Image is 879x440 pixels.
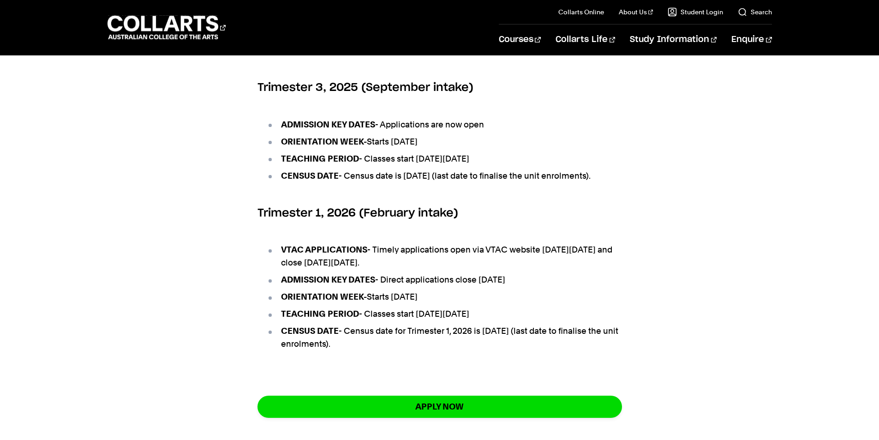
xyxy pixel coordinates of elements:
[267,307,622,320] li: - Classes start [DATE][DATE]
[281,245,367,254] strong: VTAC APPLICATIONS
[281,154,359,163] strong: TEACHING PERIOD
[267,135,622,148] li: Starts [DATE]
[619,7,653,17] a: About Us
[281,137,367,146] strong: ORIENTATION WEEK-
[267,118,622,131] li: - Applications are now open
[257,396,622,417] a: apply now
[281,292,367,301] strong: ORIENTATION WEEK-
[267,325,622,350] li: - Census date for Trimester 1, 2026 is [DATE] (last date to finalise the unit enrolments).
[668,7,723,17] a: Student Login
[738,7,772,17] a: Search
[257,79,622,96] h6: Trimester 3, 2025 (September intake)
[731,24,771,55] a: Enquire
[630,24,717,55] a: Study Information
[281,309,359,319] strong: TEACHING PERIOD
[281,275,375,284] strong: ADMISSION KEY DATES
[267,243,622,269] li: - Timely applications open via VTAC website [DATE][DATE] and close [DATE][DATE].
[267,152,622,165] li: - Classes start [DATE][DATE]
[267,273,622,286] li: - Direct applications close [DATE]
[281,171,339,181] strong: CENSUS DATE
[281,326,339,336] strong: CENSUS DATE
[558,7,604,17] a: Collarts Online
[556,24,615,55] a: Collarts Life
[499,24,541,55] a: Courses
[108,14,226,41] div: Go to homepage
[267,290,622,303] li: Starts [DATE]
[281,120,375,129] strong: ADMISSION KEY DATES
[257,205,622,222] h6: Trimester 1, 2026 (February intake)
[267,169,622,182] li: - Census date is [DATE] (last date to finalise the unit enrolments).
